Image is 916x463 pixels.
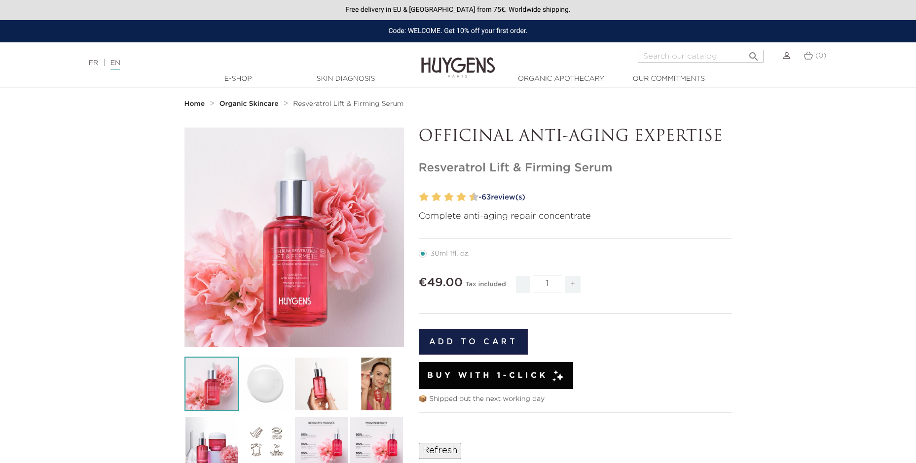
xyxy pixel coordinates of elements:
label: 3 [430,190,433,204]
label: 8 [459,190,466,204]
img: Huygens [421,41,495,79]
a: -63review(s) [476,190,732,205]
button: Add to cart [419,329,528,355]
label: 4 [434,190,441,204]
label: 9 [467,190,471,204]
input: Quantity [533,275,562,293]
a: FR [89,60,98,66]
a: Organic Skincare [220,100,281,108]
strong: Home [184,100,205,107]
button:  [745,47,763,60]
a: E-Shop [189,74,288,84]
a: Our commitments [620,74,718,84]
label: 6 [446,190,454,204]
label: 7 [454,190,458,204]
div: Tax included [466,274,506,300]
div: | [84,57,374,69]
h1: Resveratrol Lift & Firming Serum [419,161,732,175]
span: 63 [481,194,491,201]
a: Organic Apothecary [512,74,611,84]
span: + [565,276,581,293]
p: Complete anti-aging repair concentrate [419,210,732,223]
span: (0) [815,52,826,59]
label: 1 [417,190,421,204]
a: Resveratrol Lift & Firming Serum [293,100,403,108]
p: 📦 Shipped out the next working day [419,394,732,404]
span: - [516,276,530,293]
span: €49.00 [419,277,463,289]
input: Refresh [419,443,461,459]
a: Home [184,100,207,108]
label: 5 [442,190,445,204]
span: Resveratrol Lift & Firming Serum [293,100,403,107]
strong: Organic Skincare [220,100,279,107]
a: Skin Diagnosis [296,74,395,84]
input: Search [638,50,764,63]
i:  [748,48,760,60]
a: EN [110,60,120,70]
p: OFFICINAL ANTI-AGING EXPERTISE [419,128,732,146]
label: 10 [471,190,478,204]
label: 2 [421,190,429,204]
label: 30ml 1fl. oz. [419,250,482,258]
